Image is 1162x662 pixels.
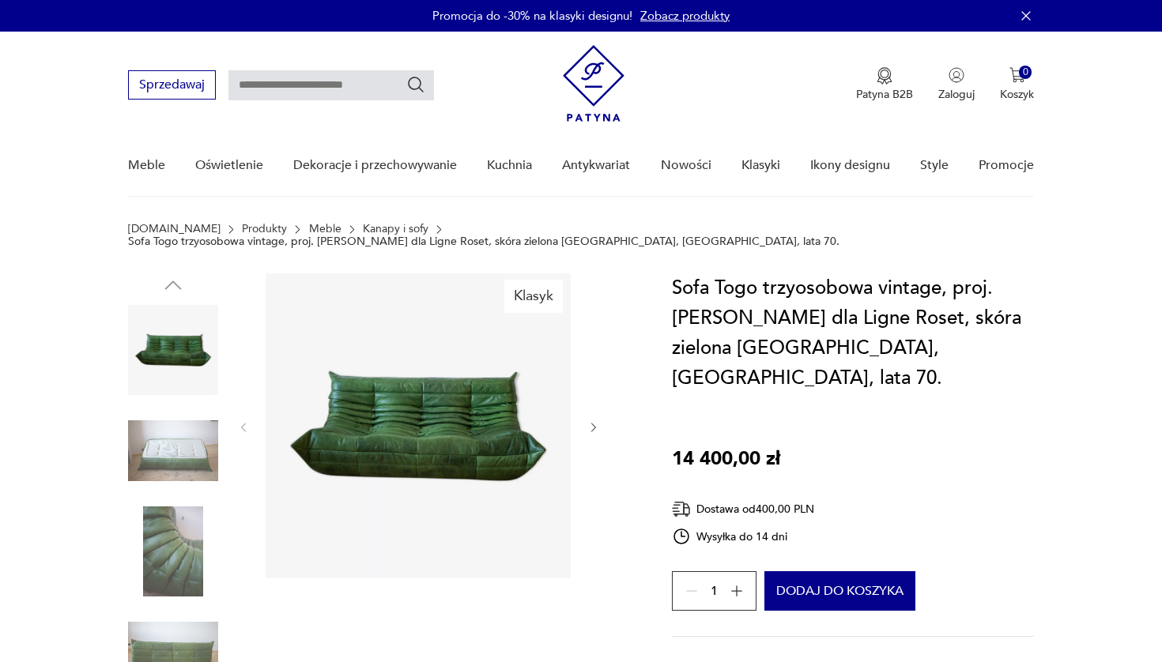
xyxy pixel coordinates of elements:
[406,75,425,94] button: Szukaj
[309,223,341,235] a: Meble
[856,67,913,102] button: Patyna B2B
[920,135,949,196] a: Style
[128,506,218,596] img: Zdjęcie produktu Sofa Togo trzyosobowa vintage, proj. M. Ducaroy dla Ligne Roset, skóra zielona d...
[877,67,892,85] img: Ikona medalu
[672,499,815,519] div: Dostawa od 400,00 PLN
[661,135,711,196] a: Nowości
[640,8,730,24] a: Zobacz produkty
[1009,67,1025,83] img: Ikona koszyka
[266,273,571,578] img: Zdjęcie produktu Sofa Togo trzyosobowa vintage, proj. M. Ducaroy dla Ligne Roset, skóra zielona d...
[979,135,1034,196] a: Promocje
[128,135,165,196] a: Meble
[242,223,287,235] a: Produkty
[504,280,563,313] div: Klasyk
[949,67,964,83] img: Ikonka użytkownika
[293,135,457,196] a: Dekoracje i przechowywanie
[764,571,915,611] button: Dodaj do koszyka
[1000,67,1034,102] button: 0Koszyk
[672,527,815,546] div: Wysyłka do 14 dni
[563,45,624,122] img: Patyna - sklep z meblami i dekoracjami vintage
[128,305,218,395] img: Zdjęcie produktu Sofa Togo trzyosobowa vintage, proj. M. Ducaroy dla Ligne Roset, skóra zielona d...
[856,67,913,102] a: Ikona medaluPatyna B2B
[856,87,913,102] p: Patyna B2B
[128,81,216,92] a: Sprzedawaj
[363,223,428,235] a: Kanapy i sofy
[672,499,691,519] img: Ikona dostawy
[128,223,221,235] a: [DOMAIN_NAME]
[1019,66,1032,79] div: 0
[562,135,630,196] a: Antykwariat
[128,235,839,248] p: Sofa Togo trzyosobowa vintage, proj. [PERSON_NAME] dla Ligne Roset, skóra zielona [GEOGRAPHIC_DAT...
[672,444,780,474] p: 14 400,00 zł
[938,87,975,102] p: Zaloguj
[741,135,780,196] a: Klasyki
[432,8,632,24] p: Promocja do -30% na klasyki designu!
[672,273,1035,393] h1: Sofa Togo trzyosobowa vintage, proj. [PERSON_NAME] dla Ligne Roset, skóra zielona [GEOGRAPHIC_DAT...
[1000,87,1034,102] p: Koszyk
[938,67,975,102] button: Zaloguj
[128,406,218,496] img: Zdjęcie produktu Sofa Togo trzyosobowa vintage, proj. M. Ducaroy dla Ligne Roset, skóra zielona d...
[810,135,890,196] a: Ikony designu
[711,586,718,596] span: 1
[487,135,532,196] a: Kuchnia
[195,135,263,196] a: Oświetlenie
[128,70,216,100] button: Sprzedawaj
